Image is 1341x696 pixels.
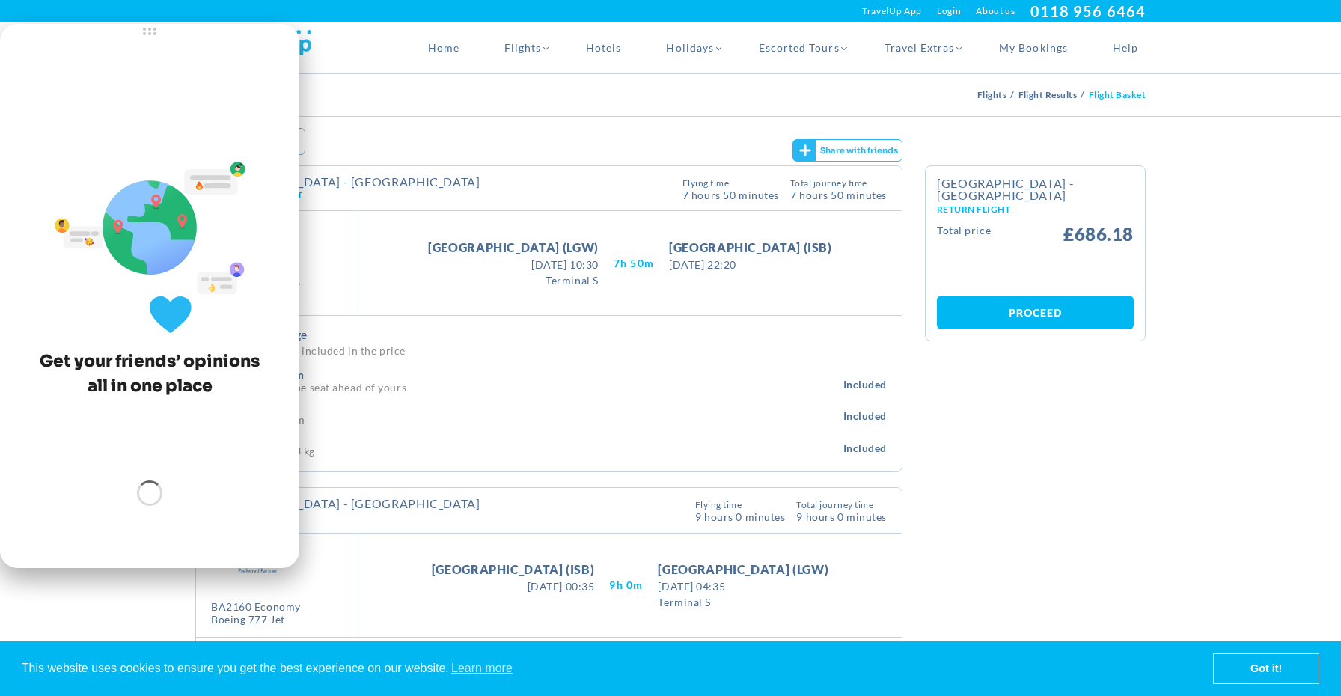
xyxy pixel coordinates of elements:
[22,657,1213,680] span: This website uses cookies to ensure you get the best experience on our website.
[977,89,1010,100] a: Flights
[609,578,643,593] span: 9H 0M
[211,614,301,626] div: Boeing 777 jet
[406,22,482,73] a: Home
[226,381,843,392] p: Fits beneath the seat ahead of yours
[428,257,599,272] span: [DATE] 10:30
[428,239,599,257] span: [GEOGRAPHIC_DATA] (LGW)
[211,342,887,359] p: The total baggage included in the price
[796,501,887,510] span: Total Journey Time
[211,327,887,342] h4: Included baggage
[449,657,515,680] a: learn more about cookies
[1214,654,1319,684] a: dismiss cookie message
[843,409,887,424] span: Included
[937,254,1134,281] iframe: PayPal Message 1
[211,498,480,510] h4: [GEOGRAPHIC_DATA] - [GEOGRAPHIC_DATA]
[211,176,480,188] h4: [GEOGRAPHIC_DATA] - [GEOGRAPHIC_DATA]
[658,594,828,610] span: Terminal S
[682,179,779,188] span: Flying Time
[482,22,563,73] a: Flights
[227,445,843,456] p: Max weight 23 kg
[658,561,828,579] span: [GEOGRAPHIC_DATA] (LGW)
[563,22,644,73] a: Hotels
[695,510,786,522] span: 9 Hours 0 Minutes
[226,368,843,382] h4: 1 personal item
[669,257,832,272] span: [DATE] 22:20
[682,188,779,201] span: 7 Hours 50 Minutes
[1089,74,1146,116] li: Flight Basket
[1090,22,1146,73] a: Help
[792,139,903,162] gamitee-button: Get your friends' opinions
[937,225,991,243] small: Total Price
[790,188,887,201] span: 7 hours 50 Minutes
[211,279,301,292] div: BA2161 Economy
[432,561,595,579] span: [GEOGRAPHIC_DATA] (ISB)
[227,400,843,413] h4: 1 cabin bag
[614,256,654,271] span: 7H 50M
[1030,2,1146,20] a: 0118 956 6464
[977,22,1090,73] a: My Bookings
[843,441,887,456] span: Included
[644,22,736,73] a: Holidays
[695,501,786,510] span: Flying Time
[658,579,828,594] span: [DATE] 04:35
[736,22,862,73] a: Escorted Tours
[796,510,887,522] span: 9 hours 0 Minutes
[1063,225,1134,243] span: £686.18
[843,377,887,392] span: Included
[937,205,1134,214] small: Return Flight
[211,601,301,614] div: BA2160 Economy
[227,432,843,445] h4: 2 checked bag
[432,579,595,594] span: [DATE] 00:35
[937,177,1134,214] h2: [GEOGRAPHIC_DATA] - [GEOGRAPHIC_DATA]
[790,179,887,188] span: Total Journey Time
[428,272,599,288] span: Terminal S
[669,239,832,257] span: [GEOGRAPHIC_DATA] (ISB)
[937,296,1134,329] a: Proceed
[862,22,977,73] a: Travel Extras
[1018,89,1081,100] a: Flight Results
[227,413,843,424] p: 56 x 45 x 25 cm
